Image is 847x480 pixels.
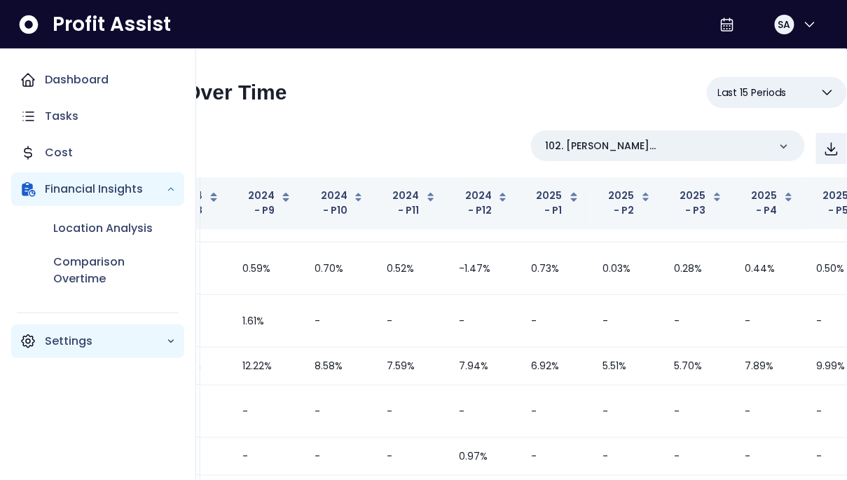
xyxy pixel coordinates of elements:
td: 0.03% [591,242,663,295]
td: 0.52% [376,242,448,295]
td: 0.97% [448,438,520,476]
td: - [520,385,591,438]
p: Comparison Overtime [53,254,176,287]
td: - [591,438,663,476]
td: 8.58% [303,348,376,385]
td: 7.89% [734,348,806,385]
td: - [303,295,376,348]
td: 0.59% [231,242,303,295]
p: 102. [PERSON_NAME]([GEOGRAPHIC_DATA]) [545,139,769,153]
td: 1.61% [231,295,303,348]
td: - [231,385,303,438]
p: Settings [45,333,166,350]
span: Last 15 Periods [718,84,787,101]
td: - [376,295,448,348]
button: 2025 - P4 [745,189,794,219]
td: - [376,438,448,476]
td: 0.44% [734,242,806,295]
td: 0.70% [303,242,376,295]
td: - [591,385,663,438]
td: 7.94% [448,348,520,385]
button: 2025 - P1 [531,189,580,219]
p: Tasks [45,108,78,125]
td: 0.28% [663,242,734,295]
button: 2025 - P2 [602,189,652,219]
button: 2024 - P10 [315,189,364,219]
span: Profit Assist [53,12,171,37]
td: -1.47% [448,242,520,295]
td: - [734,385,806,438]
td: - [663,385,734,438]
p: Location Analysis [53,220,153,237]
td: - [520,295,591,348]
p: Cost [45,144,73,161]
td: - [734,295,806,348]
td: - [231,438,303,476]
td: - [520,438,591,476]
td: - [448,385,520,438]
button: 2025 - P3 [674,189,723,219]
td: - [303,385,376,438]
button: 2024 - P11 [387,189,436,219]
p: Dashboard [45,71,109,88]
td: 5.70% [663,348,734,385]
td: - [663,438,734,476]
td: - [376,385,448,438]
button: 2024 - P9 [242,189,292,219]
p: Financial Insights [45,181,166,198]
td: - [448,295,520,348]
td: 7.59% [376,348,448,385]
td: - [663,295,734,348]
td: 5.51% [591,348,663,385]
td: - [734,438,806,476]
td: - [591,295,663,348]
span: SA [778,18,791,32]
td: 12.22% [231,348,303,385]
td: - [303,438,376,476]
td: 6.92% [520,348,591,385]
td: 0.73% [520,242,591,295]
button: 2024 - P12 [459,189,509,219]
